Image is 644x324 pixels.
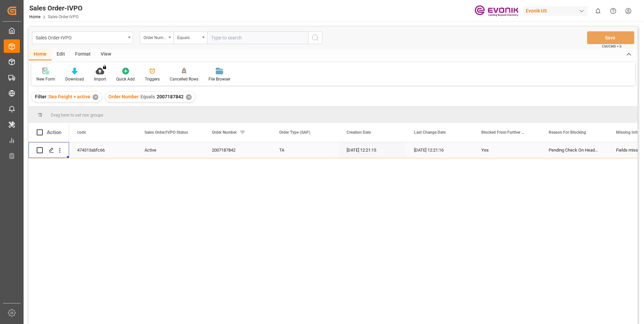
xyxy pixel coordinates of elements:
div: Press SPACE to select this row. [29,142,69,158]
div: Yes [481,142,533,158]
button: open menu [140,31,173,44]
img: Evonik-brand-mark-Deep-Purple-RGB.jpeg_1700498283.jpeg [475,5,518,17]
div: Download [65,76,84,82]
span: Last Change Date [414,130,446,135]
span: Ctrl/CMD + S [602,44,621,49]
button: Help Center [606,3,621,19]
div: Sales Order-IVPO [36,33,126,41]
span: Blocked From Further Processing [481,130,526,135]
span: Creation Date [347,130,371,135]
div: Equals [177,33,200,41]
span: Filter : [35,94,49,99]
div: ✕ [93,94,98,100]
button: Evonik US [523,4,590,17]
button: Save [587,31,634,44]
span: Order Number [108,94,139,99]
div: Order Number [143,33,166,41]
span: Sea freight + active [49,94,90,99]
div: Pending Check On Header Level, Special Transport Requirements Unchecked, Information Missing On H... [541,142,608,158]
div: View [96,49,116,60]
div: Quick Add [116,76,135,82]
button: open menu [32,31,133,44]
div: Edit [52,49,70,60]
div: Action [47,129,61,135]
div: Format [70,49,96,60]
span: Order Number [212,130,237,135]
div: Triggers [145,76,160,82]
div: ✕ [186,94,192,100]
span: Reason For Blocking [549,130,586,135]
div: [DATE] 12:21:16 [406,142,473,158]
span: Equals [140,94,155,99]
div: 474313abfc66 [69,142,136,158]
div: TA [271,142,339,158]
div: Evonik US [523,6,588,16]
button: show 0 new notifications [590,3,606,19]
span: Order Type (SAP) [279,130,310,135]
div: Sales Order-IVPO [29,3,83,13]
button: search button [308,31,322,44]
span: Sales Order/IVPO Status [144,130,188,135]
input: Type to search [207,31,308,44]
span: code [77,130,86,135]
div: Cancelled Rows [170,76,198,82]
button: open menu [173,31,207,44]
div: File Browser [208,76,230,82]
div: Active [144,142,196,158]
div: New Form [36,76,55,82]
span: 2007187842 [157,94,184,99]
a: Home [29,14,40,19]
div: 2007187842 [204,142,271,158]
span: Drag here to set row groups [51,112,103,118]
div: Home [29,49,52,60]
div: [DATE] 12:21:15 [339,142,406,158]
